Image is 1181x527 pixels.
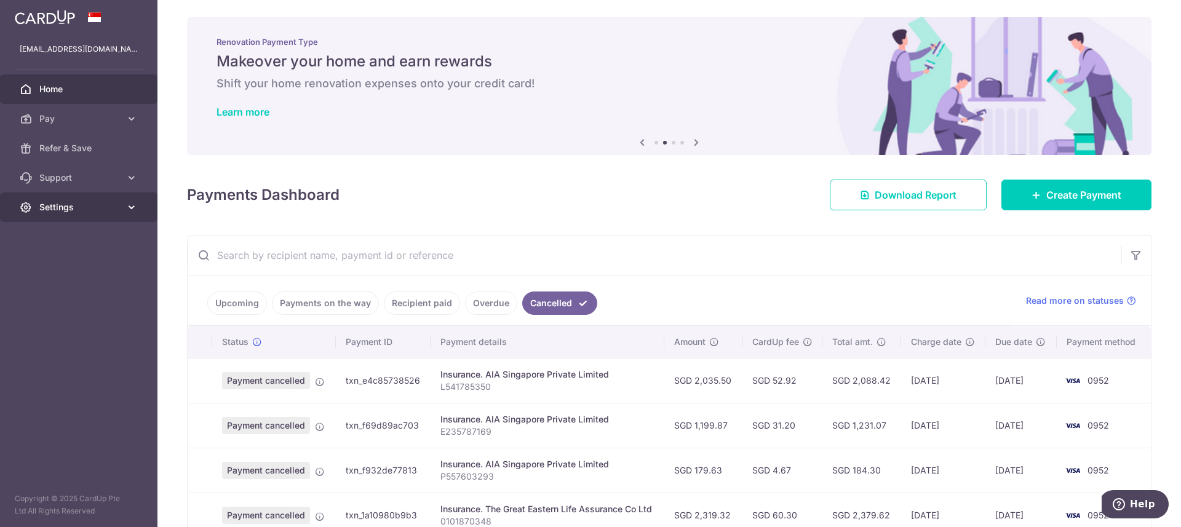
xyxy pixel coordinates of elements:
span: Read more on statuses [1026,295,1124,307]
h5: Makeover your home and earn rewards [217,52,1122,71]
a: Learn more [217,106,269,118]
div: Insurance. AIA Singapore Private Limited [440,413,654,426]
td: SGD 4.67 [742,448,822,493]
th: Payment details [431,326,664,358]
img: Bank Card [1060,463,1085,478]
td: [DATE] [901,358,985,403]
div: Insurance. AIA Singapore Private Limited [440,368,654,381]
a: Upcoming [207,291,267,315]
td: SGD 2,088.42 [822,358,901,403]
span: 0952 [1088,510,1109,520]
a: Download Report [830,180,987,210]
p: L541785350 [440,381,654,393]
img: CardUp [15,10,75,25]
td: SGD 1,231.07 [822,403,901,448]
a: Recipient paid [384,291,460,315]
img: Renovation banner [187,17,1151,155]
p: E235787169 [440,426,654,438]
span: Pay [39,113,121,125]
span: 0952 [1088,375,1109,386]
td: SGD 179.63 [664,448,742,493]
td: SGD 52.92 [742,358,822,403]
td: [DATE] [985,448,1056,493]
span: 0952 [1088,420,1109,430]
p: Renovation Payment Type [217,37,1122,47]
a: Payments on the way [272,291,379,315]
h4: Payments Dashboard [187,184,340,206]
a: Create Payment [1001,180,1151,210]
span: Payment cancelled [222,507,310,524]
span: Status [222,336,249,348]
span: Amount [674,336,706,348]
td: [DATE] [901,403,985,448]
span: Settings [39,201,121,213]
span: Payment cancelled [222,417,310,434]
span: Home [39,83,121,95]
img: Bank Card [1060,508,1085,523]
span: Create Payment [1046,188,1121,202]
span: 0952 [1088,465,1109,475]
td: SGD 31.20 [742,403,822,448]
th: Payment method [1057,326,1151,358]
td: txn_f69d89ac703 [336,403,431,448]
img: Bank Card [1060,373,1085,388]
td: SGD 184.30 [822,448,901,493]
td: [DATE] [985,403,1056,448]
a: Read more on statuses [1026,295,1136,307]
span: Payment cancelled [222,372,310,389]
span: Charge date [911,336,961,348]
th: Payment ID [336,326,431,358]
td: txn_e4c85738526 [336,358,431,403]
td: [DATE] [985,358,1056,403]
img: Bank Card [1060,418,1085,433]
td: [DATE] [901,448,985,493]
td: txn_f932de77813 [336,448,431,493]
td: SGD 2,035.50 [664,358,742,403]
span: Download Report [875,188,956,202]
td: SGD 1,199.87 [664,403,742,448]
div: Insurance. AIA Singapore Private Limited [440,458,654,470]
span: Total amt. [832,336,873,348]
a: Cancelled [522,291,597,315]
input: Search by recipient name, payment id or reference [188,236,1121,275]
iframe: Opens a widget where you can find more information [1102,490,1169,521]
span: Payment cancelled [222,462,310,479]
span: Refer & Save [39,142,121,154]
span: Due date [995,336,1032,348]
p: [EMAIL_ADDRESS][DOMAIN_NAME] [20,43,138,55]
span: Support [39,172,121,184]
span: CardUp fee [752,336,799,348]
p: P557603293 [440,470,654,483]
div: Insurance. The Great Eastern Life Assurance Co Ltd [440,503,654,515]
h6: Shift your home renovation expenses onto your credit card! [217,76,1122,91]
a: Overdue [465,291,517,315]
